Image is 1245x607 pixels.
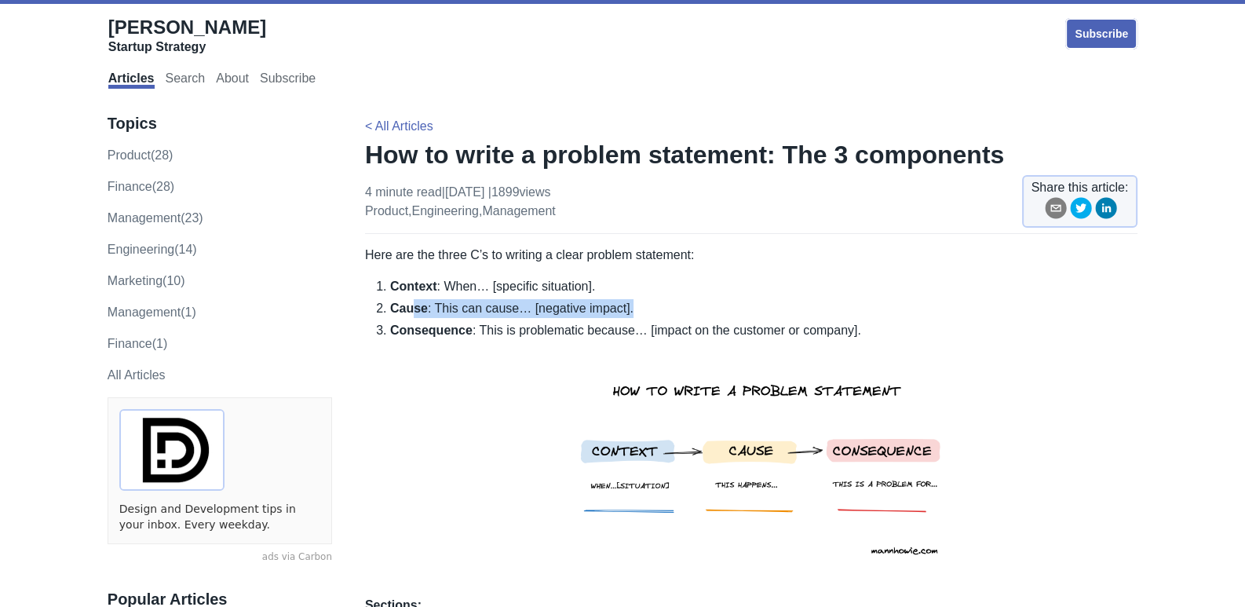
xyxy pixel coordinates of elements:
p: Here are the three C’s to writing a clear problem statement: [365,246,1137,265]
a: engineering [411,204,478,218]
a: Design and Development tips in your inbox. Every weekday. [119,502,320,532]
strong: Consequence [390,324,473,337]
button: twitter [1070,197,1092,225]
img: how to write a problem statement [563,340,965,583]
strong: Context [390,280,437,293]
a: product(28) [108,148,173,162]
p: 4 minute read | [DATE] , , [365,183,556,221]
img: ads via Carbon [119,409,225,491]
li: : When… [specific situation]. [390,277,1137,296]
span: Share this article: [1031,178,1129,197]
h3: Topics [108,114,332,133]
a: Subscribe [260,71,316,89]
a: All Articles [108,368,166,382]
a: About [216,71,249,89]
a: finance(28) [108,180,174,193]
a: Articles [108,71,155,89]
a: engineering(14) [108,243,197,256]
li: : This is problematic because… [impact on the customer or company]. [390,321,1137,583]
a: Management(1) [108,305,196,319]
li: : This can cause… [negative impact]. [390,299,1137,318]
a: marketing(10) [108,274,185,287]
a: ads via Carbon [108,550,332,565]
button: linkedin [1095,197,1117,225]
a: Subscribe [1065,18,1137,49]
strong: Cause [390,302,428,315]
button: email [1045,197,1067,225]
span: | 1899 views [488,185,551,199]
a: management(23) [108,211,203,225]
div: Startup Strategy [108,39,266,55]
a: [PERSON_NAME]Startup Strategy [108,16,266,55]
h1: How to write a problem statement: The 3 components [365,139,1137,170]
a: management [482,204,555,218]
a: Finance(1) [108,337,167,350]
a: Search [166,71,206,89]
a: product [365,204,408,218]
span: [PERSON_NAME] [108,16,266,38]
a: < All Articles [365,119,433,133]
